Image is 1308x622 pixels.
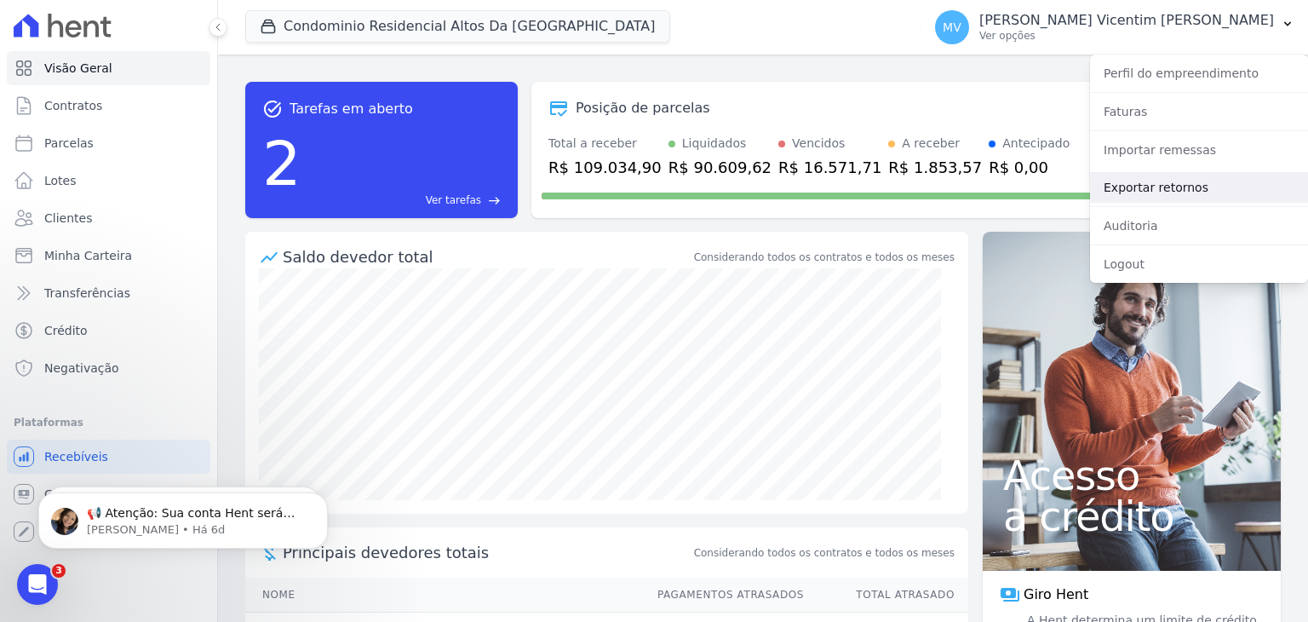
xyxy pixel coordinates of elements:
a: Transferências [7,276,210,310]
a: Exportar retornos [1090,172,1308,203]
span: Visão Geral [44,60,112,77]
a: Contratos [7,89,210,123]
span: Negativação [44,360,119,377]
a: Logout [1090,249,1308,279]
a: Perfil do empreendimento [1090,58,1308,89]
div: Posição de parcelas [576,98,710,118]
span: Clientes [44,210,92,227]
span: Acesso [1003,455,1260,496]
div: Total a receber [548,135,662,153]
span: Recebíveis [44,448,108,465]
div: Antecipado [1002,135,1070,153]
div: R$ 16.571,71 [778,156,881,179]
div: R$ 109.034,90 [548,156,662,179]
span: task_alt [262,99,283,119]
iframe: Intercom notifications mensagem [13,457,353,576]
div: Liquidados [682,135,747,153]
span: Crédito [44,322,88,339]
th: Total Atrasado [805,578,968,613]
div: R$ 0,00 [989,156,1070,179]
span: Contratos [44,97,102,114]
a: Parcelas [7,126,210,160]
div: Plataformas [14,412,204,433]
button: Condominio Residencial Altos Da [GEOGRAPHIC_DATA] [245,10,670,43]
a: Faturas [1090,96,1308,127]
span: Lotes [44,172,77,189]
a: Importar remessas [1090,135,1308,165]
div: R$ 90.609,62 [668,156,772,179]
th: Nome [245,578,641,613]
span: Transferências [44,285,130,302]
a: Negativação [7,351,210,385]
span: Tarefas em aberto [290,99,413,119]
a: Crédito [7,314,210,348]
a: Clientes [7,201,210,235]
div: 2 [262,119,301,208]
a: Visão Geral [7,51,210,85]
iframe: Intercom live chat [17,564,58,605]
button: MV [PERSON_NAME] Vicentim [PERSON_NAME] Ver opções [921,3,1308,51]
div: R$ 1.853,57 [888,156,982,179]
span: east [488,194,501,207]
span: Parcelas [44,135,94,152]
div: Vencidos [792,135,845,153]
div: Considerando todos os contratos e todos os meses [694,250,955,265]
div: A receber [902,135,960,153]
a: Minha Carteira [7,239,210,273]
span: Giro Hent [1024,585,1088,605]
a: Recebíveis [7,440,210,474]
a: Auditoria [1090,210,1308,241]
span: Considerando todos os contratos e todos os meses [694,545,955,561]
a: Conta Hent [7,477,210,511]
p: Ver opções [979,29,1274,43]
span: a crédito [1003,496,1260,537]
p: [PERSON_NAME] Vicentim [PERSON_NAME] [979,12,1274,29]
a: Ver tarefas east [308,193,501,208]
span: Minha Carteira [44,247,132,264]
span: Ver tarefas [426,193,481,208]
span: 3 [52,564,66,578]
span: MV [943,21,961,33]
span: Principais devedores totais [283,541,691,564]
div: Saldo devedor total [283,245,691,268]
a: Lotes [7,164,210,198]
th: Pagamentos Atrasados [641,578,805,613]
